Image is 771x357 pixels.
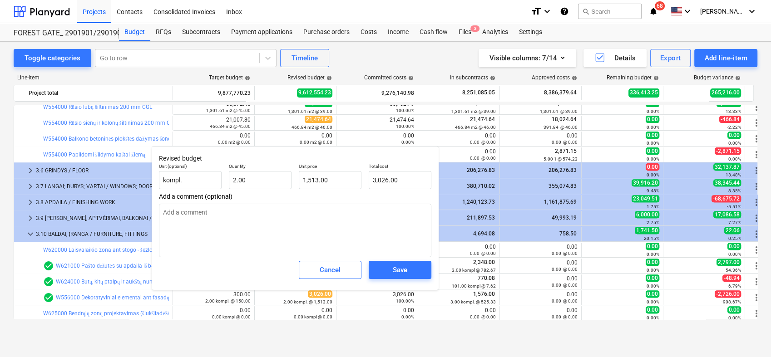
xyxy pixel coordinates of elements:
[532,74,577,81] div: Approved costs
[177,86,251,100] div: 9,877,770.23
[25,52,80,64] div: Toggle categories
[543,89,578,97] span: 8,386,379.64
[646,243,659,250] span: 0.00
[713,179,741,186] span: 38,345.44
[722,274,741,282] span: -48.94
[647,188,659,193] small: 9.48%
[635,227,659,234] span: 1,741.50
[299,163,361,171] p: Unit price
[25,229,36,240] span: keyboard_arrow_down
[477,275,496,281] span: 770.08
[177,23,226,41] a: Subcontracts
[177,117,251,129] div: 21,007.80
[340,101,414,113] div: 50,762.79
[453,23,477,41] a: Files3
[25,181,36,192] span: keyboard_arrow_right
[36,163,169,178] div: 3.6 GRINDYS / FLOOR
[607,74,659,81] div: Remaining budget
[727,204,741,209] small: -5.51%
[646,147,659,155] span: 0.00
[218,140,251,145] small: 0.00 m2 @ 0.00
[751,181,762,192] span: More actions
[212,314,251,319] small: 0.00 kompl @ 0.00
[570,75,577,81] span: help
[292,52,318,64] div: Timeline
[159,163,222,171] p: Unit (optional)
[713,163,741,171] span: 32,137.87
[177,291,251,304] div: 300.00
[704,52,747,64] div: Add line-item
[43,276,54,287] span: Line-item has 2 RFQs
[56,294,238,301] a: W556000 Dekoratyviniai elementai ant fasadų: vėliavėlės laikiklis, namo nr.
[552,140,578,145] small: 0.00 @ 0.00
[488,75,495,81] span: help
[751,260,762,271] span: More actions
[470,25,479,32] span: 3
[422,244,496,256] div: 0.00
[646,132,659,139] span: 0.00
[355,23,382,41] a: Costs
[422,132,496,145] div: 0.00
[728,156,741,161] small: 0.00%
[647,315,659,320] small: 0.00%
[558,230,578,237] span: 758.50
[514,23,548,41] a: Settings
[470,156,496,161] small: 0.00 @ 0.00
[647,252,659,257] small: 0.00%
[479,49,576,67] button: Visible columns:7/14
[25,213,36,224] span: keyboard_arrow_right
[552,298,578,303] small: 0.00 @ 0.00
[646,116,659,123] span: 0.00
[14,29,108,38] div: FOREST GATE_ 2901901/2901902/2901903
[647,284,659,289] small: 0.00%
[461,89,496,97] span: 8,251,085.05
[632,195,659,202] span: 23,049.51
[719,116,741,123] span: -466.84
[43,136,201,142] a: W554000 Balkono betoninės plokštės dažymas šono ir iš apačios
[210,124,251,129] small: 466.84 m2 @ 45.00
[56,263,188,269] a: W621000 Pašto dėžutės su apdaila iš baldinių plokščių
[177,307,251,320] div: 0.00
[724,227,741,234] span: 22.06
[382,23,414,41] a: Income
[43,260,54,271] span: Line-item has 2 RFQs
[470,314,496,319] small: 0.00 @ 0.00
[726,109,741,114] small: 13.33%
[727,125,741,130] small: -2.22%
[646,259,659,266] span: 0.00
[36,195,169,210] div: 3.8 APDAILA / FINISHING WORK
[544,156,578,161] small: 5.00 1 @ 574.23
[119,23,150,41] div: Budget
[452,284,496,289] small: 101.00 kompl @ 7.62
[452,268,496,273] small: 3.00 kompl @ 782.67
[159,154,431,163] p: Revised budget
[36,179,169,194] div: 3.7 LANGAI; DURYS; VARTAI / WINDOWS; DOORS; GATES
[477,23,514,41] a: Analytics
[717,259,741,266] span: 2,797.00
[647,299,659,304] small: 0.00%
[540,109,578,114] small: 1,301.61 @ 39.00
[544,125,578,130] small: 391.84 @ 46.00
[751,229,762,240] span: More actions
[504,244,578,256] div: 0.00
[283,299,332,304] small: 2.00 kompl. @ 1,513.00
[649,6,658,17] i: notifications
[14,74,173,81] div: Line-item
[728,220,741,225] small: 7.27%
[469,116,496,122] span: 21,474.64
[682,6,693,17] i: keyboard_arrow_down
[14,49,91,67] button: Toggle categories
[414,23,453,41] div: Cash flow
[470,140,496,145] small: 0.00 @ 0.00
[700,8,746,15] span: [PERSON_NAME]
[396,298,414,303] small: 100.00%
[297,88,332,97] span: 9,612,554.23
[56,279,171,285] a: W624000 Butų, kitų ptalpų ir aukštų numeracija
[43,104,152,110] a: W554000 Rūsio lubų šiltinimas 200 mm CGL
[715,290,741,298] span: -2,726.00
[294,307,332,320] div: 0.00
[727,243,741,250] span: 0.00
